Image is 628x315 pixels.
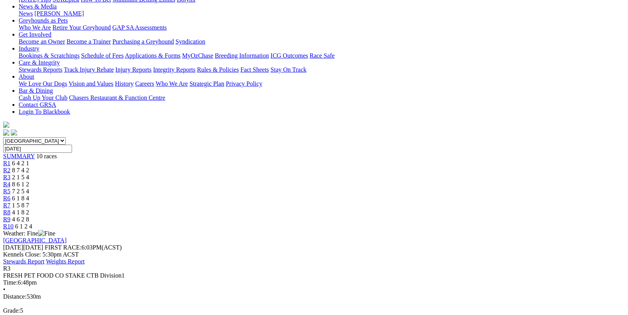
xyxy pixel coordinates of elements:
a: Breeding Information [215,52,269,59]
a: Retire Your Greyhound [53,24,111,31]
div: News & Media [19,10,625,17]
a: R6 [3,195,11,202]
span: 4 1 8 2 [12,209,29,216]
a: R5 [3,188,11,195]
span: 2 1 5 4 [12,174,29,181]
a: Weights Report [46,258,85,265]
img: twitter.svg [11,129,17,136]
a: Vision and Values [69,80,113,87]
span: 7 2 5 4 [12,188,29,195]
span: 6 4 2 1 [12,160,29,166]
a: Bar & Dining [19,87,53,94]
span: Time: [3,279,18,286]
div: 530m [3,293,625,300]
a: Who We Are [19,24,51,31]
a: Race Safe [310,52,334,59]
a: Contact GRSA [19,101,56,108]
span: [DATE] [3,244,23,251]
a: Login To Blackbook [19,108,70,115]
a: Schedule of Fees [81,52,123,59]
span: FIRST RACE: [45,244,81,251]
a: Become a Trainer [67,38,111,45]
span: [DATE] [3,244,43,251]
a: Cash Up Your Club [19,94,67,101]
a: R2 [3,167,11,173]
a: Purchasing a Greyhound [113,38,174,45]
a: [GEOGRAPHIC_DATA] [3,237,67,244]
a: Stewards Report [3,258,44,265]
div: Care & Integrity [19,66,625,73]
a: Stay On Track [271,66,306,73]
a: News & Media [19,3,57,10]
a: Chasers Restaurant & Function Centre [69,94,165,101]
a: Fact Sheets [241,66,269,73]
span: 10 races [36,153,57,159]
a: Who We Are [156,80,188,87]
span: • [3,286,5,293]
input: Select date [3,145,72,153]
a: SUMMARY [3,153,35,159]
a: Syndication [176,38,205,45]
a: Integrity Reports [153,66,195,73]
a: [PERSON_NAME] [34,10,84,17]
a: Track Injury Rebate [64,66,114,73]
div: Bar & Dining [19,94,625,101]
div: FRESH PET FOOD CO STAKE CTB Division1 [3,272,625,279]
span: Distance: [3,293,26,300]
span: 6:03PM(ACST) [45,244,122,251]
div: 5 [3,307,625,314]
span: 8 7 4 2 [12,167,29,173]
div: Kennels Close: 5:30pm ACST [3,251,625,258]
a: Privacy Policy [226,80,262,87]
div: Industry [19,52,625,59]
div: Greyhounds as Pets [19,24,625,31]
span: 4 6 2 8 [12,216,29,223]
a: R8 [3,209,11,216]
div: Get Involved [19,38,625,45]
a: We Love Our Dogs [19,80,67,87]
a: MyOzChase [182,52,213,59]
span: 6 1 8 4 [12,195,29,202]
span: R3 [3,265,11,272]
a: R10 [3,223,14,230]
span: 1 5 8 7 [12,202,29,209]
a: History [115,80,134,87]
a: R9 [3,216,11,223]
div: About [19,80,625,87]
a: Care & Integrity [19,59,60,66]
a: R4 [3,181,11,188]
a: Careers [135,80,154,87]
div: 6:48pm [3,279,625,286]
a: GAP SA Assessments [113,24,167,31]
span: R1 [3,160,11,166]
a: Strategic Plan [190,80,224,87]
a: Applications & Forms [125,52,181,59]
a: Bookings & Scratchings [19,52,79,59]
span: Grade: [3,307,20,314]
a: Injury Reports [115,66,151,73]
img: logo-grsa-white.png [3,122,9,128]
a: Industry [19,45,39,52]
span: Weather: Fine [3,230,55,237]
a: ICG Outcomes [271,52,308,59]
span: 8 6 1 2 [12,181,29,188]
a: Greyhounds as Pets [19,17,68,24]
img: facebook.svg [3,129,9,136]
a: Rules & Policies [197,66,239,73]
a: Become an Owner [19,38,65,45]
a: R7 [3,202,11,209]
a: R3 [3,174,11,181]
a: About [19,73,34,80]
a: News [19,10,33,17]
span: 6 1 2 4 [15,223,32,230]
